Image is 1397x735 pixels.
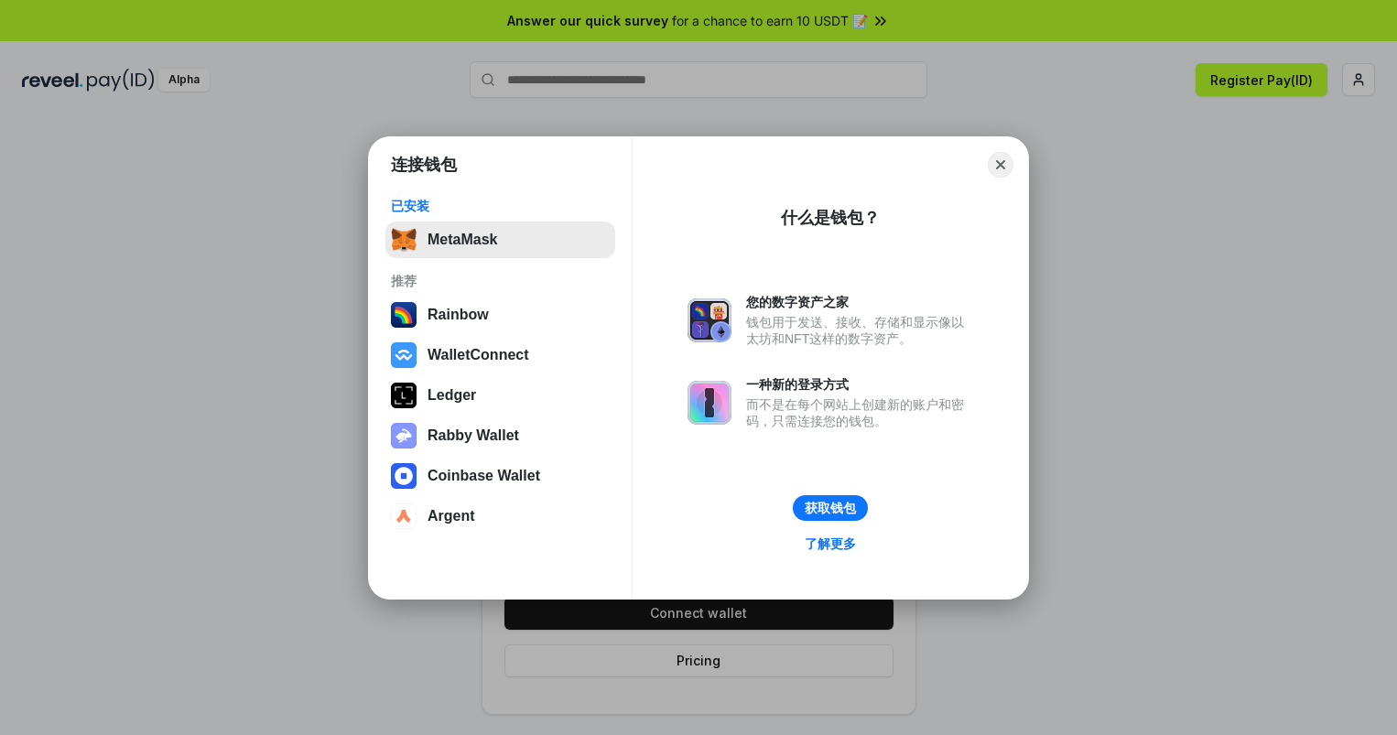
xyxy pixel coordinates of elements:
img: svg+xml,%3Csvg%20xmlns%3D%22http%3A%2F%2Fwww.w3.org%2F2000%2Fsvg%22%20fill%3D%22none%22%20viewBox... [688,298,731,342]
button: WalletConnect [385,337,615,373]
div: MetaMask [428,232,497,248]
button: MetaMask [385,222,615,258]
img: svg+xml,%3Csvg%20xmlns%3D%22http%3A%2F%2Fwww.w3.org%2F2000%2Fsvg%22%20width%3D%2228%22%20height%3... [391,383,417,408]
div: 一种新的登录方式 [746,376,973,393]
div: 已安装 [391,198,610,214]
button: Ledger [385,377,615,414]
img: svg+xml,%3Csvg%20xmlns%3D%22http%3A%2F%2Fwww.w3.org%2F2000%2Fsvg%22%20fill%3D%22none%22%20viewBox... [688,381,731,425]
button: Rainbow [385,297,615,333]
div: Ledger [428,387,476,404]
img: svg+xml,%3Csvg%20xmlns%3D%22http%3A%2F%2Fwww.w3.org%2F2000%2Fsvg%22%20fill%3D%22none%22%20viewBox... [391,423,417,449]
button: Coinbase Wallet [385,458,615,494]
div: Coinbase Wallet [428,468,540,484]
div: 了解更多 [805,535,856,552]
button: Argent [385,498,615,535]
div: 推荐 [391,273,610,289]
img: svg+xml,%3Csvg%20width%3D%22120%22%20height%3D%22120%22%20viewBox%3D%220%200%20120%20120%22%20fil... [391,302,417,328]
img: svg+xml,%3Csvg%20width%3D%2228%22%20height%3D%2228%22%20viewBox%3D%220%200%2028%2028%22%20fill%3D... [391,503,417,529]
button: Close [988,152,1013,178]
div: 钱包用于发送、接收、存储和显示像以太坊和NFT这样的数字资产。 [746,314,973,347]
a: 了解更多 [794,532,867,556]
img: svg+xml,%3Csvg%20width%3D%2228%22%20height%3D%2228%22%20viewBox%3D%220%200%2028%2028%22%20fill%3D... [391,342,417,368]
div: 您的数字资产之家 [746,294,973,310]
img: svg+xml,%3Csvg%20fill%3D%22none%22%20height%3D%2233%22%20viewBox%3D%220%200%2035%2033%22%20width%... [391,227,417,253]
div: Rabby Wallet [428,427,519,444]
img: svg+xml,%3Csvg%20width%3D%2228%22%20height%3D%2228%22%20viewBox%3D%220%200%2028%2028%22%20fill%3D... [391,463,417,489]
div: 而不是在每个网站上创建新的账户和密码，只需连接您的钱包。 [746,396,973,429]
div: Argent [428,508,475,524]
div: Rainbow [428,307,489,323]
button: 获取钱包 [793,495,868,521]
h1: 连接钱包 [391,154,457,176]
div: 什么是钱包？ [781,207,880,229]
div: WalletConnect [428,347,529,363]
button: Rabby Wallet [385,417,615,454]
div: 获取钱包 [805,500,856,516]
